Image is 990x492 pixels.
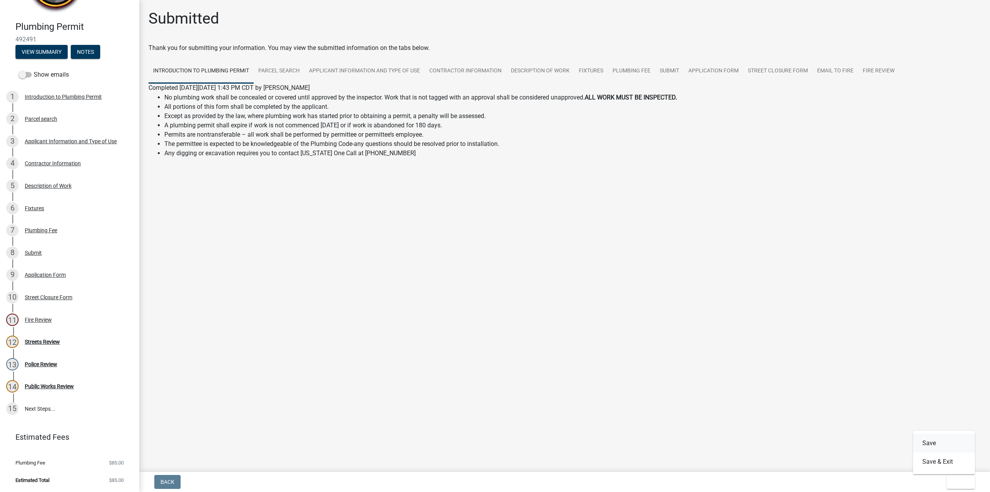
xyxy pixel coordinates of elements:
div: Street Closure Form [25,295,72,300]
div: 6 [6,202,19,214]
div: 13 [6,358,19,370]
button: View Summary [15,45,68,59]
li: A plumbing permit shall expire if work is not commenced [DATE] or if work is abandoned for 180 days. [164,121,677,130]
div: 2 [6,113,19,125]
div: Streets Review [25,339,60,345]
div: 14 [6,380,19,393]
span: $85.00 [109,460,124,465]
span: Plumbing Fee [15,460,45,465]
div: 12 [6,336,19,348]
a: Applicant Information and Type of Use [304,59,425,84]
wm-modal-confirm: Summary [15,49,68,55]
label: Show emails [19,70,69,79]
a: Email to Fire [812,59,858,84]
div: Fixtures [25,206,44,211]
div: Contractor Information [25,161,81,166]
h4: Plumbing Permit [15,21,133,33]
div: Police Review [25,362,57,367]
div: 11 [6,314,19,326]
div: 7 [6,224,19,237]
strong: ALL WORK MUST BE INSPECTED. [585,94,677,101]
a: Introduction to Plumbing Permit [148,59,254,84]
a: Estimated Fees [6,429,127,445]
a: Application Form [684,59,743,84]
li: Any digging or excavation requires you to contact [US_STATE] One Call at [PHONE_NUMBER] [164,149,677,158]
div: Exit [913,431,975,474]
a: Submit [655,59,684,84]
div: 3 [6,135,19,147]
button: Exit [947,475,975,489]
div: Description of Work [25,183,72,189]
div: 8 [6,247,19,259]
span: 492491 [15,36,124,43]
span: $85.00 [109,478,124,483]
div: Public Works Review [25,384,74,389]
a: Description of Work [506,59,574,84]
div: Applicant Information and Type of Use [25,139,117,144]
button: Notes [71,45,100,59]
div: Submit [25,250,42,255]
a: Parcel search [254,59,304,84]
a: Fire Review [858,59,899,84]
div: 4 [6,157,19,170]
li: Except as provided by the law, where plumbing work has started prior to obtaining a permit, a pen... [164,111,677,121]
a: Plumbing Fee [608,59,655,84]
button: Save & Exit [913,453,975,471]
span: Estimated Total [15,478,49,483]
span: Back [160,479,174,485]
div: 9 [6,269,19,281]
div: Introduction to Plumbing Permit [25,94,102,99]
span: Exit [953,479,964,485]
a: Fixtures [574,59,608,84]
h1: Submitted [148,9,219,28]
div: Parcel search [25,116,57,122]
div: 1 [6,91,19,103]
div: Application Form [25,272,66,278]
div: Thank you for submitting your information. You may view the submitted information on the tabs below. [148,43,981,53]
div: Fire Review [25,317,52,322]
div: 5 [6,180,19,192]
li: The permittee is expected to be knowledgeable of the Plumbing Code-any questions should be resolv... [164,139,677,149]
li: No plumbing work shall be concealed or covered until approved by the inspector. Work that is not ... [164,93,677,102]
div: 10 [6,291,19,303]
wm-modal-confirm: Notes [71,49,100,55]
li: All portions of this form shall be completed by the applicant. [164,102,677,111]
button: Back [154,475,181,489]
div: Plumbing Fee [25,228,57,233]
a: Contractor Information [425,59,506,84]
button: Save [913,434,975,453]
a: Street Closure Form [743,59,812,84]
span: Completed [DATE][DATE] 1:43 PM CDT by [PERSON_NAME] [148,84,310,91]
div: 15 [6,403,19,415]
li: Permits are nontransferable – all work shall be performed by permittee or permittee’s employee. [164,130,677,139]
